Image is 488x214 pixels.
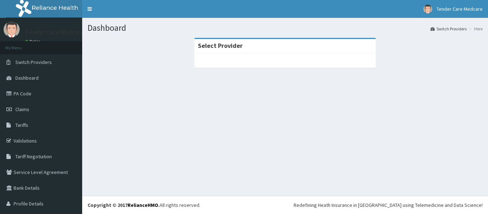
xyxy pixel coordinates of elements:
strong: Select Provider [198,41,243,50]
span: Dashboard [15,75,39,81]
img: User Image [4,21,20,38]
a: Online [25,39,42,44]
div: Redefining Heath Insurance in [GEOGRAPHIC_DATA] using Telemedicine and Data Science! [294,201,483,209]
h1: Dashboard [88,23,483,33]
span: Switch Providers [15,59,52,65]
p: Tender Care Medcare [25,29,84,35]
img: User Image [423,5,432,14]
span: Tariff Negotiation [15,153,52,160]
a: RelianceHMO [128,202,158,208]
footer: All rights reserved. [82,196,488,214]
span: Tariffs [15,122,28,128]
a: Switch Providers [430,26,467,32]
strong: Copyright © 2017 . [88,202,160,208]
span: Claims [15,106,29,113]
li: Here [467,26,483,32]
span: Tender Care Medcare [437,6,483,12]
